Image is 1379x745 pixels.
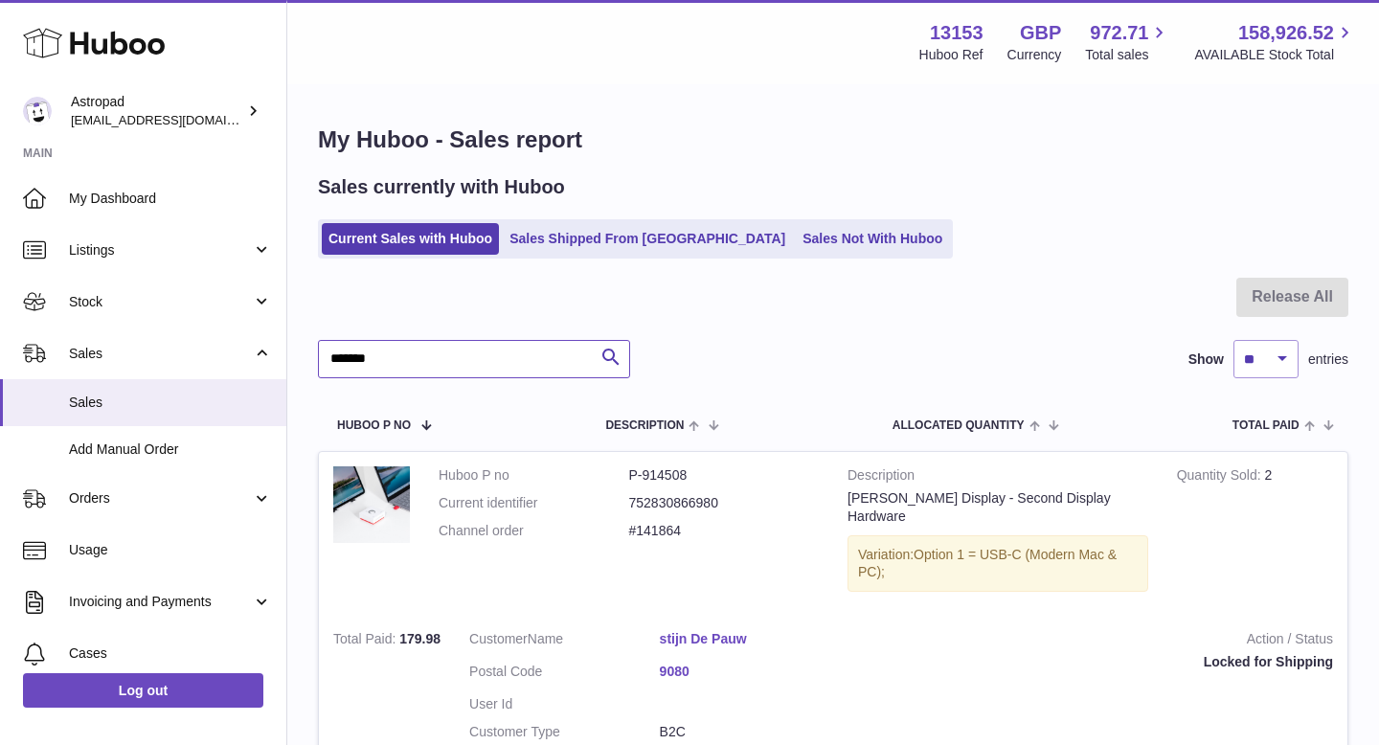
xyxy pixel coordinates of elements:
dt: Huboo P no [439,466,629,485]
div: Locked for Shipping [878,653,1333,671]
span: My Dashboard [69,190,272,208]
div: Variation: [848,535,1148,593]
h1: My Huboo - Sales report [318,124,1348,155]
span: Option 1 = USB-C (Modern Mac & PC); [858,547,1117,580]
span: [EMAIL_ADDRESS][DOMAIN_NAME] [71,112,282,127]
dt: Postal Code [469,663,660,686]
span: Cases [69,644,272,663]
dd: #141864 [629,522,820,540]
span: Total paid [1232,419,1300,432]
td: 2 [1163,452,1347,616]
a: Log out [23,673,263,708]
a: stijn De Pauw [660,630,850,648]
dd: 752830866980 [629,494,820,512]
strong: Total Paid [333,631,399,651]
dt: Current identifier [439,494,629,512]
img: MattRonge_r2_MSP20255.jpg [333,466,410,543]
strong: 13153 [930,20,983,46]
div: Currency [1007,46,1062,64]
strong: Description [848,466,1148,489]
span: Description [605,419,684,432]
strong: Action / Status [878,630,1333,653]
span: Total sales [1085,46,1170,64]
div: [PERSON_NAME] Display - Second Display Hardware [848,489,1148,526]
a: 972.71 Total sales [1085,20,1170,64]
span: Orders [69,489,252,508]
img: matt@astropad.com [23,97,52,125]
span: Sales [69,345,252,363]
dt: User Id [469,695,660,713]
a: 9080 [660,663,850,681]
span: Stock [69,293,252,311]
span: ALLOCATED Quantity [893,419,1025,432]
span: 179.98 [399,631,441,646]
a: Sales Not With Huboo [796,223,949,255]
a: Current Sales with Huboo [322,223,499,255]
span: Listings [69,241,252,260]
dt: Name [469,630,660,653]
dd: B2C [660,723,850,741]
span: AVAILABLE Stock Total [1194,46,1356,64]
strong: Quantity Sold [1177,467,1265,487]
span: entries [1308,350,1348,369]
div: Huboo Ref [919,46,983,64]
label: Show [1188,350,1224,369]
div: Astropad [71,93,243,129]
span: 972.71 [1090,20,1148,46]
span: Huboo P no [337,419,411,432]
h2: Sales currently with Huboo [318,174,565,200]
span: Invoicing and Payments [69,593,252,611]
span: Customer [469,631,528,646]
span: Add Manual Order [69,440,272,459]
a: Sales Shipped From [GEOGRAPHIC_DATA] [503,223,792,255]
span: Usage [69,541,272,559]
strong: GBP [1020,20,1061,46]
span: 158,926.52 [1238,20,1334,46]
dd: P-914508 [629,466,820,485]
span: Sales [69,394,272,412]
a: 158,926.52 AVAILABLE Stock Total [1194,20,1356,64]
dt: Customer Type [469,723,660,741]
dt: Channel order [439,522,629,540]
